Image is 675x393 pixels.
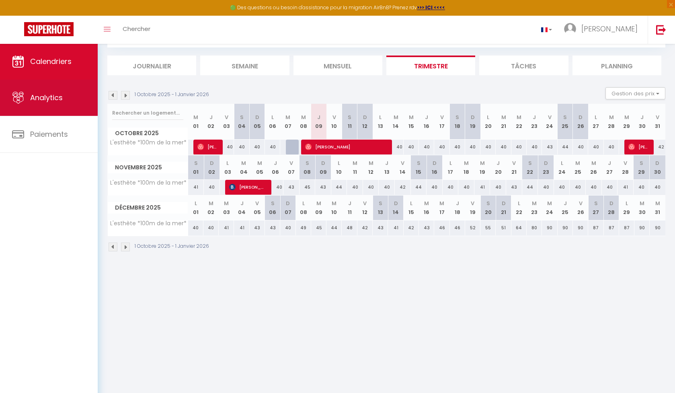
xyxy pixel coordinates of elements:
abbr: D [286,200,290,207]
abbr: J [240,200,244,207]
th: 13 [373,195,388,220]
abbr: M [257,159,262,167]
div: 80 [527,220,542,235]
abbr: J [456,200,459,207]
p: 1 Octobre 2025 - 1 Janvier 2026 [135,91,209,99]
abbr: S [455,113,459,121]
th: 22 [511,104,527,140]
div: 87 [619,220,634,235]
th: 09 [311,195,326,220]
th: 06 [265,104,280,140]
div: 49 [296,220,311,235]
button: Gestion des prix [605,87,665,99]
abbr: M [285,113,290,121]
abbr: S [528,159,532,167]
th: 20 [480,195,496,220]
abbr: L [195,200,197,207]
th: 31 [650,104,665,140]
div: 44 [522,180,538,195]
div: 40 [586,180,602,195]
div: 90 [558,220,573,235]
abbr: D [579,113,583,121]
th: 10 [326,104,342,140]
abbr: M [609,113,614,121]
abbr: M [640,200,644,207]
th: 14 [388,104,403,140]
abbr: J [274,159,277,167]
div: 40 [450,140,465,154]
span: Analytics [30,93,63,103]
th: 06 [267,155,283,180]
div: 46 [450,220,465,235]
div: 64 [511,220,527,235]
div: 40 [490,180,506,195]
abbr: S [486,200,490,207]
abbr: J [385,159,388,167]
abbr: M [439,200,444,207]
li: Journalier [107,56,196,75]
th: 19 [474,155,490,180]
div: 40 [511,140,527,154]
th: 05 [250,195,265,220]
strong: >>> ICI <<<< [417,4,445,11]
abbr: S [417,159,421,167]
th: 08 [296,104,311,140]
abbr: L [449,159,452,167]
abbr: L [561,159,563,167]
th: 05 [252,155,268,180]
div: 87 [604,220,619,235]
th: 07 [280,104,295,140]
div: 40 [527,140,542,154]
div: 41 [234,220,249,235]
th: 30 [634,104,650,140]
abbr: S [640,159,643,167]
abbr: M [209,200,213,207]
th: 02 [204,155,220,180]
div: 43 [373,220,388,235]
th: 16 [419,104,434,140]
li: Mensuel [293,56,382,75]
div: 42 [650,140,665,154]
abbr: M [517,113,521,121]
abbr: S [379,200,382,207]
th: 15 [404,104,419,140]
div: 40 [404,140,419,154]
div: 40 [570,180,586,195]
th: 23 [527,104,542,140]
abbr: D [655,159,659,167]
th: 13 [379,155,395,180]
abbr: D [255,113,259,121]
th: 25 [570,155,586,180]
abbr: M [353,159,357,167]
abbr: D [363,113,367,121]
th: 27 [588,195,603,220]
th: 08 [296,195,311,220]
abbr: D [544,159,548,167]
abbr: L [626,200,628,207]
th: 22 [511,195,527,220]
abbr: L [338,159,340,167]
abbr: M [655,200,660,207]
th: 30 [649,155,665,180]
div: 44 [558,140,573,154]
abbr: V [656,113,659,121]
div: 40 [280,220,295,235]
th: 20 [480,104,496,140]
div: 42 [395,180,411,195]
div: 40 [427,180,443,195]
div: 44 [326,220,342,235]
div: 41 [474,180,490,195]
div: 40 [649,180,665,195]
abbr: V [332,113,336,121]
th: 18 [450,104,465,140]
div: 51 [496,220,511,235]
div: 43 [419,220,434,235]
div: 40 [443,180,459,195]
th: 29 [619,195,634,220]
th: 16 [427,155,443,180]
abbr: M [316,200,321,207]
th: 08 [300,155,316,180]
abbr: V [471,200,474,207]
div: 40 [634,180,650,195]
th: 12 [357,104,373,140]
